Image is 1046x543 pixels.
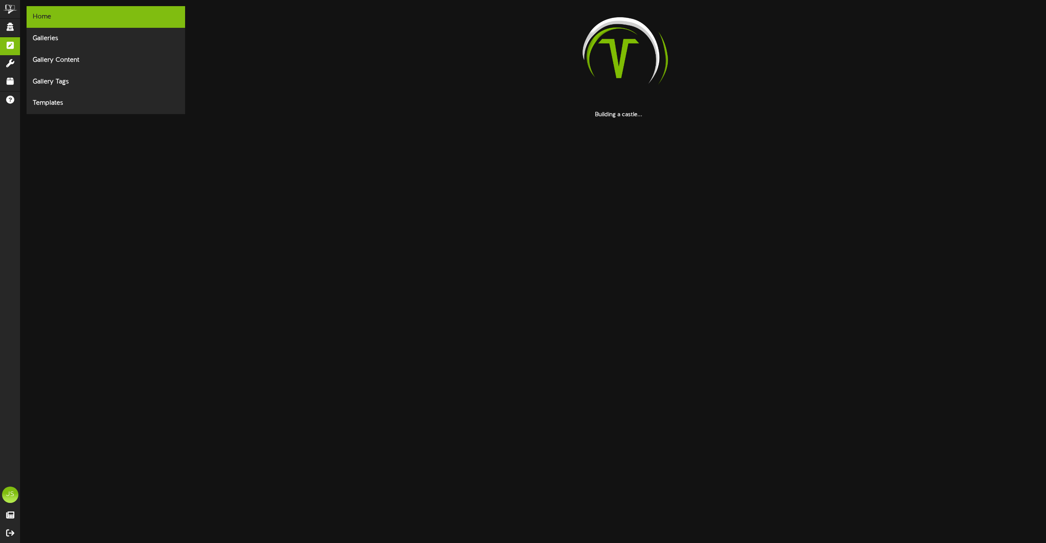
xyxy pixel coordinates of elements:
div: JS [2,487,18,503]
div: Galleries [27,28,185,49]
div: Gallery Tags [27,71,185,93]
strong: Building a castle... [595,112,642,118]
div: Gallery Content [27,49,185,71]
div: Home [27,6,185,28]
div: Templates [27,92,185,114]
img: loading-spinner-2.png [566,6,671,111]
